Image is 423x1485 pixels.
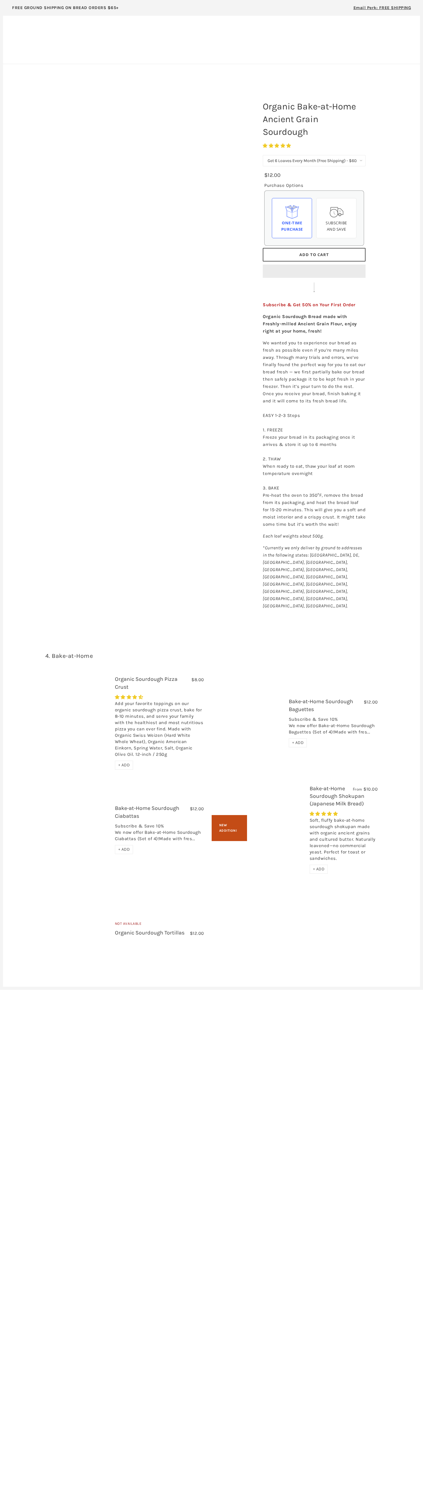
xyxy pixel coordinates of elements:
[258,97,370,141] h1: Organic Bake-at-Home Ancient Grain Sourdough
[310,865,328,874] div: + ADD
[255,805,302,853] a: Bake-at-Home Sourdough Shokupan (Japanese Milk Bread)
[115,929,184,936] a: Organic Sourdough Tortillas
[364,699,378,705] span: $12.00
[190,931,204,936] span: $12.00
[115,694,145,700] span: 4.29 stars
[310,785,364,807] a: Bake-at-Home Sourdough Shokupan (Japanese Milk Bread)
[118,762,130,768] span: + ADD
[263,248,366,262] button: Add to Cart
[45,810,107,849] a: Bake-at-Home Sourdough Ciabattas
[45,652,93,659] a: 4. Bake-at-Home
[263,545,362,609] em: *Currently we only deliver by ground to addresses in the following states: [GEOGRAPHIC_DATA], DE,...
[363,786,378,792] span: $10.00
[263,302,356,307] span: Subscribe & Get 50% on Your First Order
[299,252,329,257] span: Add to Cart
[115,805,179,819] a: Bake-at-Home Sourdough Ciabattas
[115,845,133,854] div: + ADD
[3,3,128,16] a: FREE GROUND SHIPPING ON BREAD ORDERS $65+
[115,676,177,690] a: Organic Sourdough Pizza Crust
[45,889,107,971] a: Organic Sourdough Tortillas
[326,220,347,232] span: Subscribe and save
[263,143,292,148] span: 4.76 stars
[344,3,420,16] a: Email Perk: FREE SHIPPING
[310,817,378,865] div: Soft, fluffy bake-at-home sourdough shokupan made with organic ancient grains and cultured butter...
[263,314,357,334] strong: Organic Sourdough Bread made with Freshly-milled Ancient Grain Flour, enjoy right at your home, f...
[212,815,247,841] div: New Addition!
[115,700,204,761] div: Add your favorite toppings on our organic sourdough pizza crust, bake for 8-10 minutes, and serve...
[263,533,324,539] em: Each loaf weights about 500g.
[263,339,366,528] p: We wanted you to experience our bread as fresh as possible even if you’re many miles away. Throug...
[118,847,130,852] span: + ADD
[292,740,304,745] span: + ADD
[219,691,281,754] a: Bake-at-Home Sourdough Baguettes
[277,220,307,232] div: One-time Purchase
[30,94,239,221] a: Organic Bake-at-Home Ancient Grain Sourdough
[264,182,303,189] legend: Purchase Options
[115,761,133,770] div: + ADD
[190,806,204,811] span: $12.00
[289,716,378,738] div: Subscribe & Save 10% We now offer Bake-at-Home Sourdough Baguettes (Set of 4)!Made with fres...
[310,811,339,817] span: 5.00 stars
[191,677,204,682] span: $8.00
[289,698,353,712] a: Bake-at-Home Sourdough Baguettes
[353,787,362,792] span: From
[353,5,411,10] span: Email Perk: FREE SHIPPING
[313,866,325,872] span: + ADD
[115,921,204,929] div: Not Available
[289,738,307,747] div: + ADD
[115,823,204,845] div: Subscribe & Save 10% We now offer Bake-at-Home Sourdough Ciabattas (Set of 4)!Made with fres...
[264,171,281,180] div: $12.00
[45,692,107,754] a: Organic Sourdough Pizza Crust
[12,5,119,11] p: FREE GROUND SHIPPING ON BREAD ORDERS $65+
